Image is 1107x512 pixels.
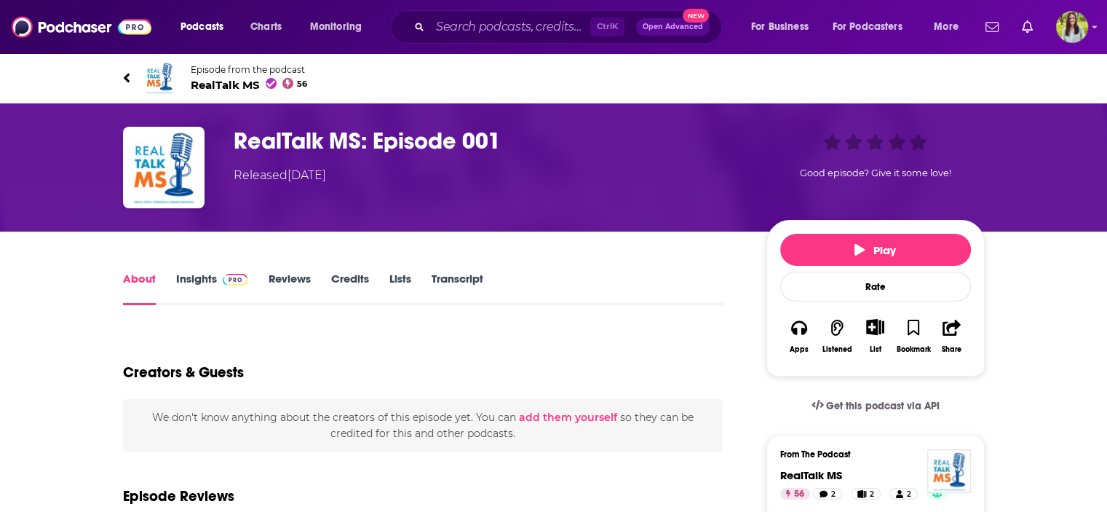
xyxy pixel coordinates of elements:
[234,127,743,155] h1: RealTalk MS: Episode 001
[856,310,894,363] div: Show More ButtonList
[1056,11,1088,43] span: Logged in as meaghanyoungblood
[822,345,852,354] div: Listened
[176,272,248,305] a: InsightsPodchaser Pro
[389,272,410,305] a: Lists
[870,487,874,502] span: 2
[780,468,842,482] a: RealTalk MS
[223,274,248,285] img: Podchaser Pro
[180,17,223,37] span: Podcasts
[932,310,970,363] button: Share
[636,18,710,36] button: Open AdvancedNew
[683,9,709,23] span: New
[310,17,362,37] span: Monitoring
[780,272,971,302] div: Rate
[942,345,961,354] div: Share
[297,81,307,87] span: 56
[751,17,809,37] span: For Business
[894,310,932,363] button: Bookmark
[823,15,924,39] button: open menu
[234,167,326,184] div: Released [DATE]
[123,487,234,505] h3: Episode Reviews
[170,15,242,39] button: open menu
[123,363,244,382] h2: Creators & Guests
[300,15,381,39] button: open menu
[889,488,917,500] a: 2
[191,64,308,75] span: Episode from the podcast
[870,344,881,354] div: List
[123,272,156,305] a: About
[152,411,694,440] span: We don't know anything about the creators of this episode yet . You can so they can be credited f...
[430,15,590,39] input: Search podcasts, credits, & more...
[794,487,804,502] span: 56
[123,127,205,208] img: RealTalk MS: Episode 001
[927,449,971,493] img: RealTalk MS
[1016,15,1039,39] a: Show notifications dropdown
[142,60,177,95] img: RealTalk MS
[924,15,977,39] button: open menu
[780,234,971,266] button: Play
[250,17,282,37] span: Charts
[860,319,890,335] button: Show More Button
[896,345,930,354] div: Bookmark
[330,272,368,305] a: Credits
[12,13,151,41] img: Podchaser - Follow, Share and Rate Podcasts
[268,272,310,305] a: Reviews
[833,17,902,37] span: For Podcasters
[1056,11,1088,43] img: User Profile
[123,60,554,95] a: RealTalk MSEpisode from the podcastRealTalk MS56
[780,488,810,500] a: 56
[907,487,911,502] span: 2
[831,487,836,502] span: 2
[800,388,951,424] a: Get this podcast via API
[854,243,896,257] span: Play
[780,449,959,460] h3: From The Podcast
[741,15,827,39] button: open menu
[191,78,308,92] span: RealTalk MS
[404,10,736,44] div: Search podcasts, credits, & more...
[813,488,842,500] a: 2
[643,23,703,31] span: Open Advanced
[790,345,809,354] div: Apps
[980,15,1004,39] a: Show notifications dropdown
[818,310,856,363] button: Listened
[934,17,959,37] span: More
[241,15,290,39] a: Charts
[851,488,881,500] a: 2
[590,17,624,36] span: Ctrl K
[780,310,818,363] button: Apps
[519,411,617,423] button: add them yourself
[431,272,483,305] a: Transcript
[1056,11,1088,43] button: Show profile menu
[826,400,939,412] span: Get this podcast via API
[800,168,951,178] span: Good episode? Give it some love!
